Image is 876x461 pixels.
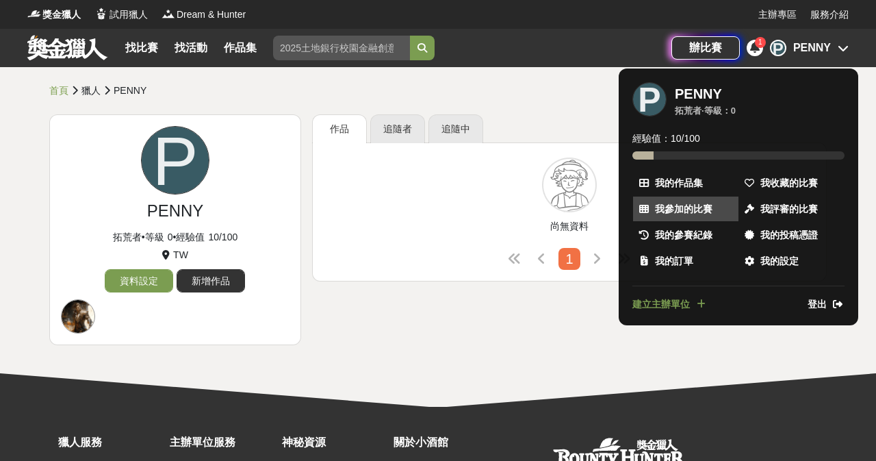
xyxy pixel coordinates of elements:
a: 登出 [808,297,845,312]
a: 我的訂單 [633,249,738,273]
span: 登出 [808,297,827,312]
span: 我的投稿憑證 [760,228,818,242]
a: 建立主辦單位 [632,297,708,312]
span: 我的設定 [760,254,799,269]
a: 我的投稿憑證 [738,223,844,247]
a: 辦比賽 [671,36,740,60]
span: 我評審的比賽 [760,202,818,216]
span: 經驗值： 10 / 100 [632,132,700,146]
span: 我的作品集 [655,176,703,190]
span: 1 [758,38,762,46]
span: 我參加的比賽 [655,202,712,216]
div: 等級： 0 [704,104,736,118]
span: 建立主辦單位 [632,297,690,312]
a: 我的參賽紀錄 [633,223,738,247]
div: P [632,82,667,116]
a: 我的作品集 [633,171,738,195]
a: 我評審的比賽 [738,197,844,221]
span: 我的訂單 [655,254,693,269]
a: 我的設定 [738,249,844,273]
div: PENNY [675,86,722,102]
span: 我的參賽紀錄 [655,228,712,242]
a: 我參加的比賽 [633,197,738,221]
span: 我收藏的比賽 [760,176,818,190]
div: 拓荒者 [675,104,701,118]
span: · [701,104,704,118]
a: 我收藏的比賽 [738,171,844,195]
